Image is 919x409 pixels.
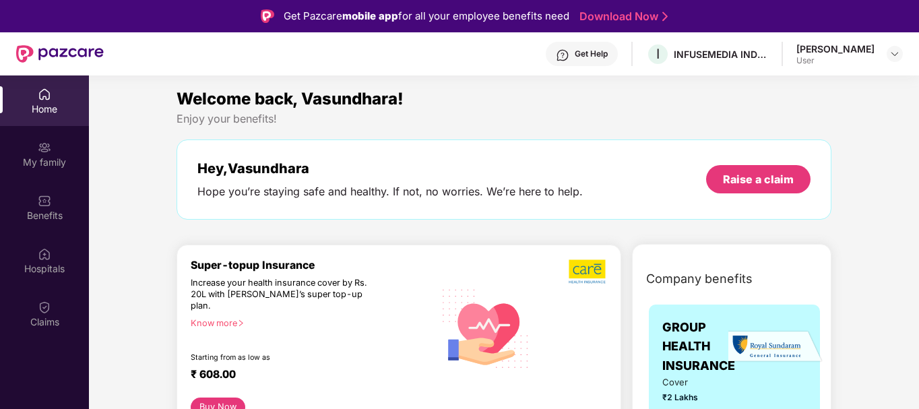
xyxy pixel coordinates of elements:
[796,55,875,66] div: User
[197,185,583,199] div: Hope you’re staying safe and healthy. If not, no worries. We’re here to help.
[569,259,607,284] img: b5dec4f62d2307b9de63beb79f102df3.png
[191,368,420,384] div: ₹ 608.00
[197,160,583,177] div: Hey, Vasundhara
[342,9,398,22] strong: mobile app
[261,9,274,23] img: Logo
[662,318,735,375] span: GROUP HEALTH INSURANCE
[38,141,51,154] img: svg+xml;base64,PHN2ZyB3aWR0aD0iMjAiIGhlaWdodD0iMjAiIHZpZXdCb3g9IjAgMCAyMCAyMCIgZmlsbD0ibm9uZSIgeG...
[796,42,875,55] div: [PERSON_NAME]
[237,319,245,327] span: right
[674,48,768,61] div: INFUSEMEDIA INDIA PRIVATE LIMITED
[177,112,831,126] div: Enjoy your benefits!
[662,391,726,404] span: ₹2 Lakhs
[579,9,664,24] a: Download Now
[177,89,404,108] span: Welcome back, Vasundhara!
[38,247,51,261] img: svg+xml;base64,PHN2ZyBpZD0iSG9zcGl0YWxzIiB4bWxucz0iaHR0cDovL3d3dy53My5vcmcvMjAwMC9zdmciIHdpZHRoPS...
[556,49,569,62] img: svg+xml;base64,PHN2ZyBpZD0iSGVscC0zMngzMiIgeG1sbnM9Imh0dHA6Ly93d3cudzMub3JnLzIwMDAvc3ZnIiB3aWR0aD...
[434,275,538,381] img: svg+xml;base64,PHN2ZyB4bWxucz0iaHR0cDovL3d3dy53My5vcmcvMjAwMC9zdmciIHhtbG5zOnhsaW5rPSJodHRwOi8vd3...
[191,353,377,363] div: Starting from as low as
[662,375,726,389] span: Cover
[646,270,753,288] span: Company benefits
[728,330,823,363] img: insurerLogo
[662,9,668,24] img: Stroke
[656,46,660,62] span: I
[191,278,375,312] div: Increase your health insurance cover by Rs. 20L with [PERSON_NAME]’s super top-up plan.
[38,194,51,208] img: svg+xml;base64,PHN2ZyBpZD0iQmVuZWZpdHMiIHhtbG5zPSJodHRwOi8vd3d3LnczLm9yZy8yMDAwL3N2ZyIgd2lkdGg9Ij...
[284,8,569,24] div: Get Pazcare for all your employee benefits need
[191,318,426,327] div: Know more
[16,45,104,63] img: New Pazcare Logo
[889,49,900,59] img: svg+xml;base64,PHN2ZyBpZD0iRHJvcGRvd24tMzJ4MzIiIHhtbG5zPSJodHRwOi8vd3d3LnczLm9yZy8yMDAwL3N2ZyIgd2...
[38,88,51,101] img: svg+xml;base64,PHN2ZyBpZD0iSG9tZSIgeG1sbnM9Imh0dHA6Ly93d3cudzMub3JnLzIwMDAvc3ZnIiB3aWR0aD0iMjAiIG...
[191,259,434,272] div: Super-topup Insurance
[575,49,608,59] div: Get Help
[38,301,51,314] img: svg+xml;base64,PHN2ZyBpZD0iQ2xhaW0iIHhtbG5zPSJodHRwOi8vd3d3LnczLm9yZy8yMDAwL3N2ZyIgd2lkdGg9IjIwIi...
[723,172,794,187] div: Raise a claim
